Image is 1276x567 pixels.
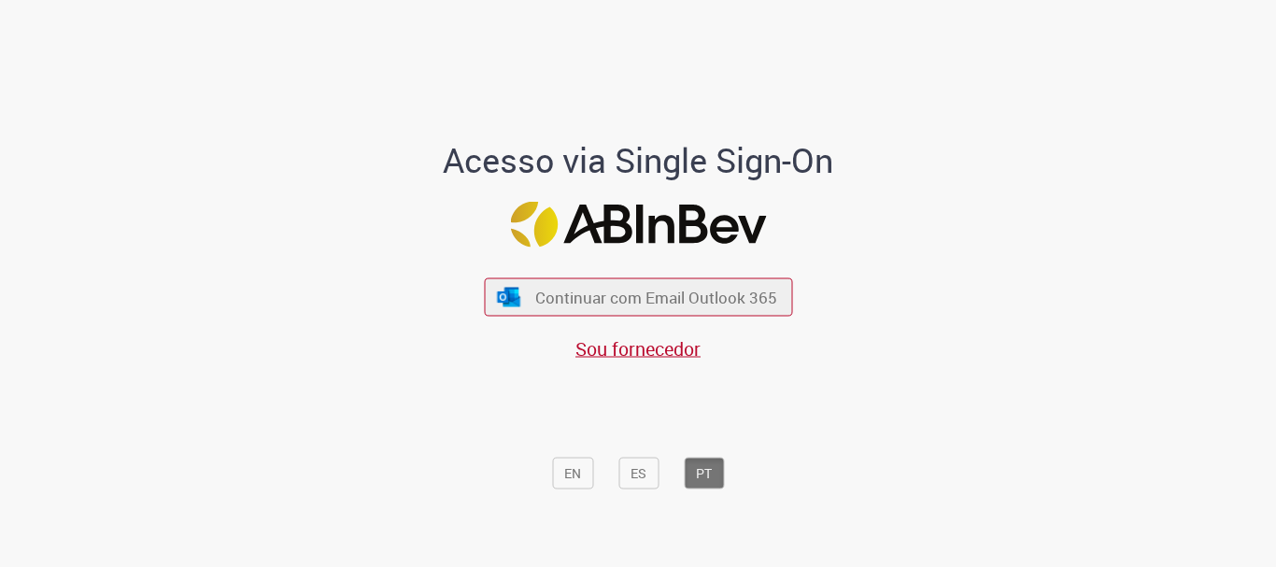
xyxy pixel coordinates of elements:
a: Sou fornecedor [575,336,701,361]
img: ícone Azure/Microsoft 360 [496,287,522,306]
span: Continuar com Email Outlook 365 [535,287,777,308]
button: PT [684,458,724,489]
img: Logo ABInBev [510,202,766,248]
button: ícone Azure/Microsoft 360 Continuar com Email Outlook 365 [484,278,792,317]
button: EN [552,458,593,489]
button: ES [618,458,659,489]
h1: Acesso via Single Sign-On [379,142,898,179]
